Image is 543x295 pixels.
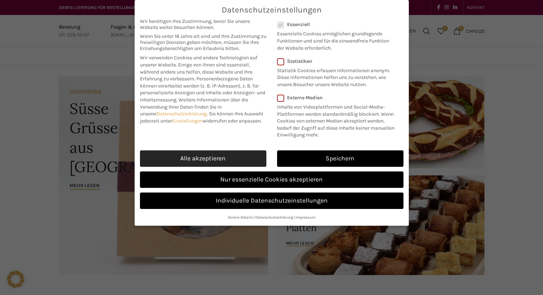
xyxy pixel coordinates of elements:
[277,21,394,27] label: Essenziell
[277,95,399,101] label: Externe Medien
[140,55,257,82] span: Wir verwenden Cookies und andere Technologien auf unserer Website. Einige von ihnen sind essenzie...
[140,33,266,51] span: Wenn Sie unter 16 Jahre alt sind und Ihre Zustimmung zu freiwilligen Diensten geben möchten, müss...
[140,171,403,188] a: Nur essenzielle Cookies akzeptieren
[157,111,207,117] a: Datenschutzerklärung
[277,101,399,139] p: Inhalte von Videoplattformen und Social-Media-Plattformen werden standardmäßig blockiert. Wenn Co...
[140,76,265,103] span: Personenbezogene Daten können verarbeitet werden (z. B. IP-Adressen), z. B. für personalisierte A...
[140,150,266,167] a: Alle akzeptieren
[140,97,248,117] span: Weitere Informationen über die Verwendung Ihrer Daten finden Sie in unserer .
[228,215,253,220] a: Cookie-Details
[296,215,316,220] a: Impressum
[140,18,266,30] span: Wir benötigen Ihre Zustimmung, bevor Sie unsere Website weiter besuchen können.
[222,5,322,15] span: Datenschutzeinstellungen
[277,64,394,88] p: Statistik Cookies erfassen Informationen anonym. Diese Informationen helfen uns zu verstehen, wie...
[140,192,403,209] a: Individuelle Datenschutzeinstellungen
[277,150,403,167] a: Speichern
[172,118,203,124] a: Einstellungen
[140,111,263,124] span: Sie können Ihre Auswahl jederzeit unter widerrufen oder anpassen.
[277,58,394,64] label: Statistiken
[277,27,394,51] p: Essenzielle Cookies ermöglichen grundlegende Funktionen und sind für die einwandfreie Funktion de...
[255,215,293,220] a: Datenschutzerklärung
